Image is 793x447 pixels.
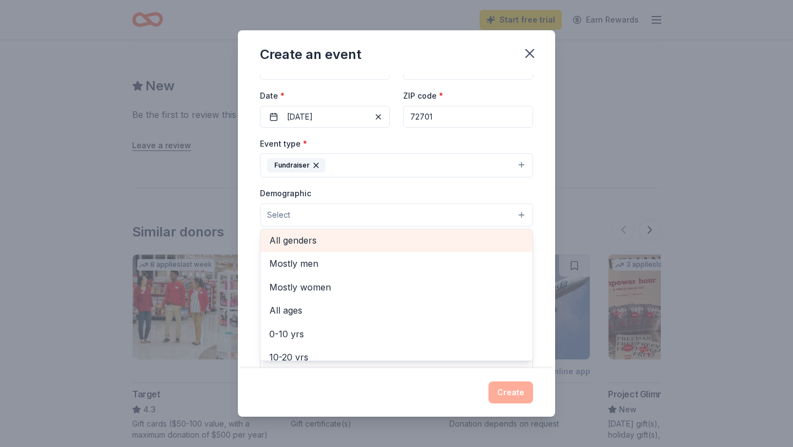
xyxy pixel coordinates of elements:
[269,233,524,247] span: All genders
[269,350,524,364] span: 10-20 yrs
[269,256,524,271] span: Mostly men
[269,303,524,317] span: All ages
[267,208,290,222] span: Select
[269,327,524,341] span: 0-10 yrs
[260,203,533,227] button: Select
[260,229,533,361] div: Select
[269,280,524,294] span: Mostly women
